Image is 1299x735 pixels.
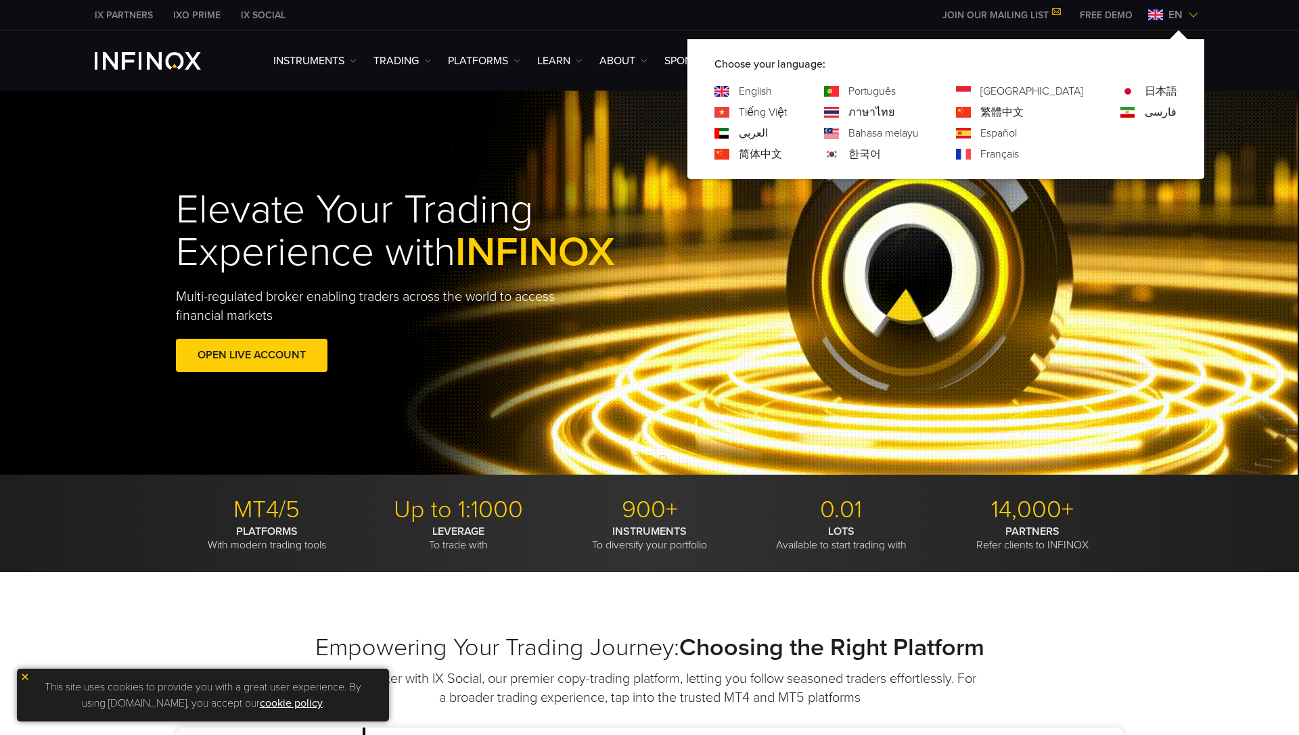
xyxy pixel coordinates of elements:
[980,104,1024,120] a: Language
[559,495,740,525] p: 900+
[367,495,549,525] p: Up to 1:1000
[632,455,640,463] span: Go to slide 1
[236,525,298,538] strong: PLATFORMS
[848,146,881,162] a: Language
[95,52,233,70] a: INFINOX Logo
[273,53,357,69] a: Instruments
[942,495,1123,525] p: 14,000+
[1145,83,1177,99] a: Language
[20,672,30,682] img: yellow close icon
[942,525,1123,552] p: Refer clients to INFINOX
[163,8,231,22] a: INFINOX
[537,53,583,69] a: Learn
[176,287,578,325] p: Multi-regulated broker enabling traders across the world to access financial markets
[645,455,654,463] span: Go to slide 2
[176,339,327,372] a: OPEN LIVE ACCOUNT
[432,525,484,538] strong: LEVERAGE
[848,104,894,120] a: Language
[260,696,323,710] a: cookie policy
[828,525,854,538] strong: LOTS
[848,125,919,141] a: Language
[448,53,520,69] a: PLATFORMS
[739,146,782,162] a: Language
[176,495,357,525] p: MT4/5
[24,675,382,715] p: This site uses cookies to provide you with a great user experience. By using [DOMAIN_NAME], you a...
[664,53,742,69] a: SPONSORSHIPS
[1163,7,1188,23] span: en
[848,83,896,99] a: Language
[612,525,687,538] strong: INSTRUMENTS
[1070,8,1143,22] a: INFINOX MENU
[739,83,772,99] a: Language
[980,146,1019,162] a: Language
[373,53,431,69] a: TRADING
[559,525,740,552] p: To diversify your portfolio
[1145,104,1177,120] a: Language
[750,525,932,552] p: Available to start trading with
[714,56,1177,72] p: Choose your language:
[455,228,615,277] span: INFINOX
[231,8,296,22] a: INFINOX
[980,83,1083,99] a: Language
[176,525,357,552] p: With modern trading tools
[176,633,1123,663] h2: Empowering Your Trading Journey:
[1005,525,1059,538] strong: PARTNERS
[367,525,549,552] p: To trade with
[85,8,163,22] a: INFINOX
[176,189,678,274] h1: Elevate Your Trading Experience with
[980,125,1017,141] a: Language
[679,633,984,662] strong: Choosing the Right Platform
[599,53,647,69] a: ABOUT
[659,455,667,463] span: Go to slide 3
[321,669,978,707] p: Trade smarter with IX Social, our premier copy-trading platform, letting you follow seasoned trad...
[739,125,768,141] a: Language
[739,104,787,120] a: Language
[932,9,1070,21] a: JOIN OUR MAILING LIST
[750,495,932,525] p: 0.01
